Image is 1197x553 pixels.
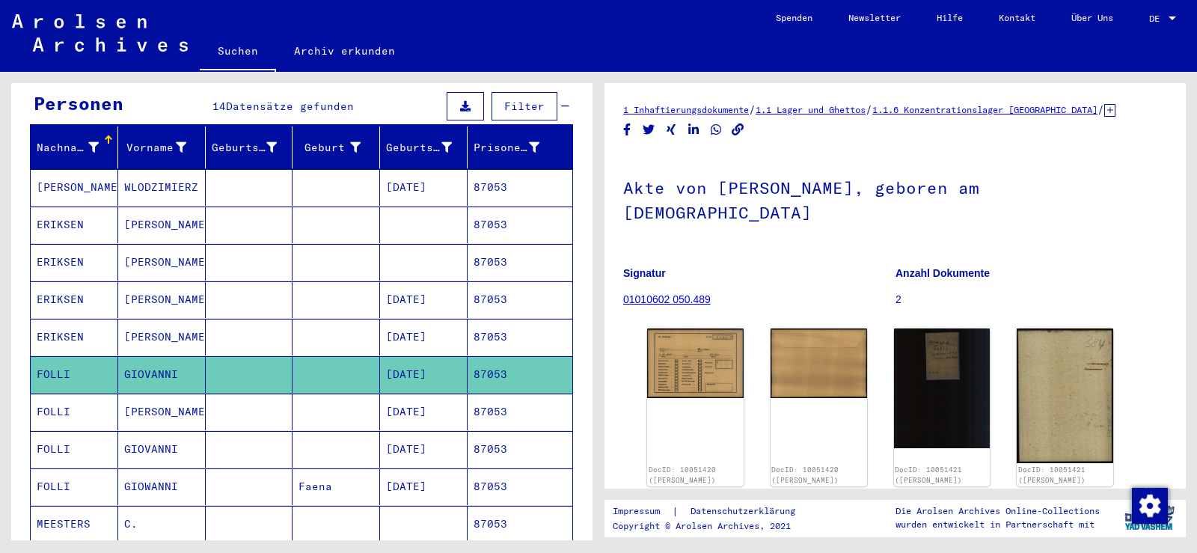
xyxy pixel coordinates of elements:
div: Prisoner # [474,140,539,156]
button: Share on Facebook [619,120,635,139]
mat-cell: GIOWANNI [118,468,206,505]
div: Geburt‏ [299,140,361,156]
span: / [1097,103,1104,116]
p: Die Arolsen Archives Online-Collections [896,504,1100,518]
mat-cell: ERIKSEN [31,207,118,243]
span: / [866,103,872,116]
h1: Akte von [PERSON_NAME], geboren am [DEMOGRAPHIC_DATA] [623,153,1167,244]
mat-cell: FOLLI [31,468,118,505]
mat-cell: 87053 [468,356,572,393]
span: Datensätze gefunden [226,100,354,113]
mat-cell: 87053 [468,207,572,243]
a: 1 Inhaftierungsdokumente [623,104,749,115]
mat-cell: 87053 [468,431,572,468]
div: Nachname [37,135,117,159]
mat-header-cell: Nachname [31,126,118,168]
div: Prisoner # [474,135,558,159]
mat-cell: ERIKSEN [31,281,118,318]
mat-cell: Faena [293,468,380,505]
mat-cell: [DATE] [380,169,468,206]
mat-header-cell: Prisoner # [468,126,572,168]
mat-cell: ERIKSEN [31,244,118,281]
mat-cell: 87053 [468,169,572,206]
button: Share on LinkedIn [686,120,702,139]
p: 2 [896,292,1167,308]
mat-cell: [PERSON_NAME] [118,244,206,281]
button: Share on WhatsApp [708,120,724,139]
a: 1.1 Lager und Ghettos [756,104,866,115]
mat-cell: GIOVANNI [118,431,206,468]
div: Geburt‏ [299,135,379,159]
mat-cell: GIOVANNI [118,356,206,393]
b: Signatur [623,267,666,279]
button: Share on Xing [664,120,679,139]
div: Geburtsname [212,140,278,156]
img: 002.jpg [771,329,867,398]
span: Filter [504,100,545,113]
a: Archiv erkunden [276,33,413,69]
img: Arolsen_neg.svg [12,14,188,52]
a: DocID: 10051420 ([PERSON_NAME]) [771,465,839,484]
a: DocID: 10051421 ([PERSON_NAME]) [1018,465,1086,484]
img: yv_logo.png [1121,499,1178,537]
p: wurden entwickelt in Partnerschaft mit [896,518,1100,531]
a: 1.1.6 Konzentrationslager [GEOGRAPHIC_DATA] [872,104,1097,115]
a: Datenschutzerklärung [679,504,813,519]
mat-cell: 87053 [468,319,572,355]
a: 01010602 050.489 [623,293,711,305]
mat-cell: [DATE] [380,431,468,468]
div: Zustimmung ändern [1131,487,1167,523]
mat-cell: [PERSON_NAME] [118,207,206,243]
mat-cell: 87053 [468,394,572,430]
div: Vorname [124,140,186,156]
button: Filter [492,92,557,120]
img: 002.jpg [1017,329,1113,463]
mat-header-cell: Vorname [118,126,206,168]
a: DocID: 10051420 ([PERSON_NAME]) [649,465,716,484]
p: Copyright © Arolsen Archives, 2021 [613,519,813,533]
div: Nachname [37,140,99,156]
mat-cell: [PERSON_NAME] [118,281,206,318]
mat-cell: [DATE] [380,356,468,393]
mat-cell: FOLLI [31,356,118,393]
mat-cell: [DATE] [380,394,468,430]
div: Personen [34,90,123,117]
a: DocID: 10051421 ([PERSON_NAME]) [895,465,962,484]
div: Geburtsdatum [386,135,471,159]
mat-cell: 87053 [468,281,572,318]
a: Suchen [200,33,276,72]
mat-cell: FOLLI [31,394,118,430]
mat-header-cell: Geburtsname [206,126,293,168]
img: 001.jpg [894,329,991,448]
div: Vorname [124,135,205,159]
img: Zustimmung ändern [1132,488,1168,524]
mat-cell: [PERSON_NAME] [118,319,206,355]
mat-cell: [DATE] [380,468,468,505]
mat-cell: 87053 [468,244,572,281]
button: Share on Twitter [641,120,657,139]
div: Geburtsname [212,135,296,159]
span: / [749,103,756,116]
img: 001.jpg [647,329,744,397]
mat-header-cell: Geburt‏ [293,126,380,168]
mat-header-cell: Geburtsdatum [380,126,468,168]
div: Geburtsdatum [386,140,452,156]
mat-cell: ERIKSEN [31,319,118,355]
span: 14 [212,100,226,113]
mat-cell: [DATE] [380,319,468,355]
mat-cell: 87053 [468,468,572,505]
mat-cell: MEESTERS [31,506,118,543]
mat-cell: WLODZIMIERZ [118,169,206,206]
mat-cell: [PERSON_NAME] [118,394,206,430]
button: Copy link [730,120,746,139]
mat-cell: FOLLI [31,431,118,468]
mat-cell: [PERSON_NAME] [31,169,118,206]
mat-cell: 87053 [468,506,572,543]
div: | [613,504,813,519]
b: Anzahl Dokumente [896,267,990,279]
span: DE [1149,13,1166,24]
mat-cell: C. [118,506,206,543]
mat-cell: [DATE] [380,281,468,318]
a: Impressum [613,504,672,519]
